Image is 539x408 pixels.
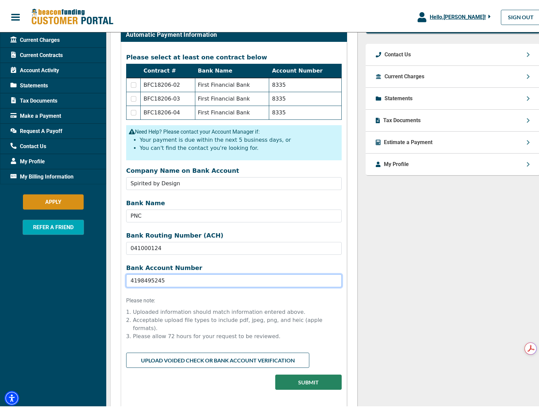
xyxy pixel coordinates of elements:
p: Tax Documents [383,114,421,123]
li: Uploaded information should match information entered above. [133,306,348,314]
span: Make a Payment [10,110,61,118]
li: Acceptable upload file types to include pdf, jpeg, png, and heic (apple formats). [133,314,348,330]
td: 8335 [269,104,342,118]
img: Beacon Funding Customer Portal Logo [31,6,113,24]
span: Current Contracts [10,49,63,57]
span: Tax Documents [10,95,57,103]
label: Bank Routing Number (ACH) [126,230,342,237]
p: Need Help? Please contact your Account Manager if: [129,126,339,134]
td: First Financial Bank [195,104,269,118]
td: First Financial Bank [195,90,269,104]
li: Please allow 72 hours for your request to be reviewed. [133,330,348,338]
li: You can't find the contact you're looking for. [140,142,339,150]
p: Statements [385,92,413,101]
span: Current Charges [10,34,60,42]
span: Statements [10,80,48,88]
button: Submit [275,373,342,388]
button: REFER A FRIEND [23,218,84,233]
div: Accessibility Menu [4,389,19,404]
td: BFC18206-03 [141,90,195,104]
td: 8335 [269,90,342,104]
label: Company Name on Bank Account [126,165,342,172]
p: My Profile [384,158,409,166]
td: 8335 [269,76,342,90]
span: Hello, [PERSON_NAME] ! [430,12,486,18]
p: Estimate a Payment [384,136,432,144]
span: Request A Payoff [10,125,62,133]
p: Current Charges [385,71,424,79]
label: Bank Name [126,197,342,205]
th: Account Number [269,62,342,76]
span: Account Activity [10,64,59,73]
td: First Financial Bank [195,76,269,90]
button: APPLY [23,192,84,208]
td: BFC18206-02 [141,76,195,90]
li: Your payment is due within the next 5 business days, or [140,134,339,142]
span: My Profile [10,156,45,164]
th: Bank Name [195,62,269,76]
p: Please note: [122,295,346,303]
span: My Billing Information [10,171,74,179]
h2: Automatic Payment Information [126,29,217,36]
p: Contact Us [385,49,411,57]
th: Contract # [141,62,195,76]
td: BFC18206-04 [141,104,195,118]
span: Contact Us [10,140,46,148]
label: Please select at least one contract below [126,52,267,59]
label: Bank Account Number [126,262,342,270]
